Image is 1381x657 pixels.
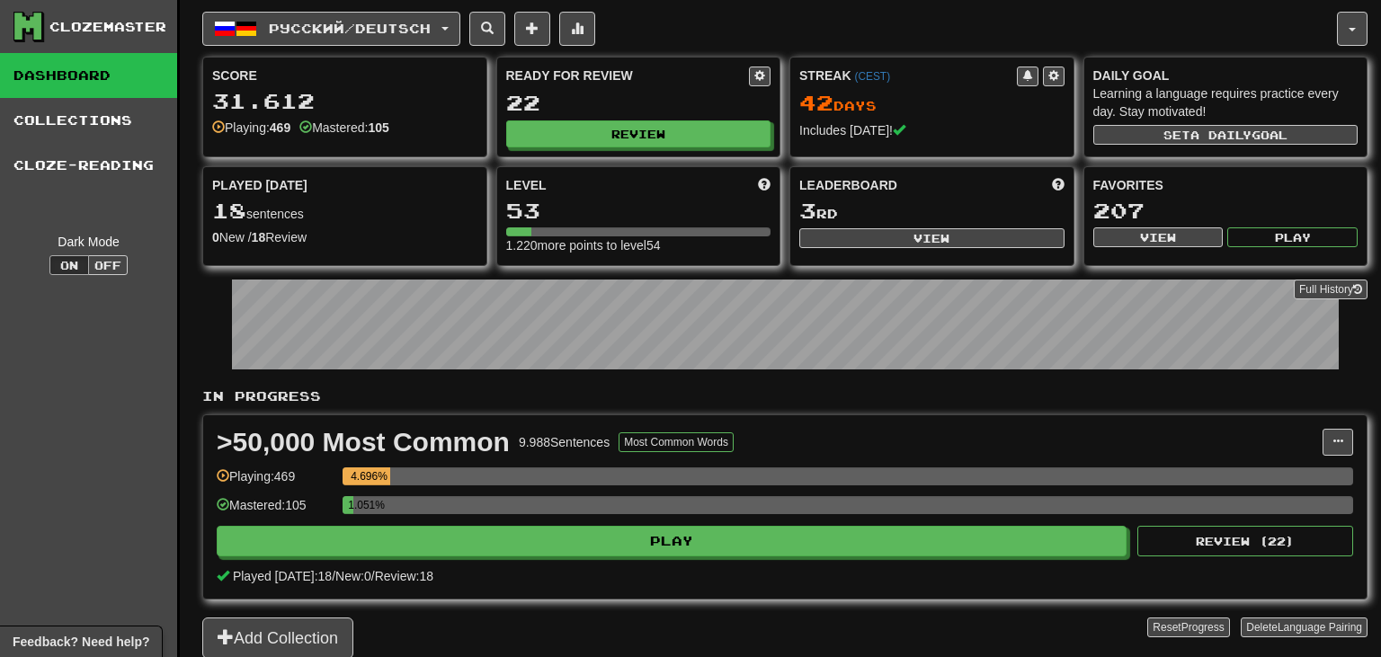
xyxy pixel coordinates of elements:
[217,467,334,497] div: Playing: 469
[212,228,477,246] div: New / Review
[1294,280,1368,299] a: Full History
[1093,227,1224,247] button: View
[332,569,335,583] span: /
[559,12,595,46] button: More stats
[1137,526,1353,556] button: Review (22)
[506,120,771,147] button: Review
[506,92,771,114] div: 22
[506,176,547,194] span: Level
[368,120,388,135] strong: 105
[514,12,550,46] button: Add sentence to collection
[1093,176,1359,194] div: Favorites
[202,12,460,46] button: Русский/Deutsch
[506,200,771,222] div: 53
[1190,129,1252,141] span: a daily
[1147,617,1229,637] button: ResetProgress
[799,198,816,223] span: 3
[375,569,433,583] span: Review: 18
[799,228,1065,248] button: View
[13,233,164,251] div: Dark Mode
[1093,67,1359,84] div: Daily Goal
[212,198,246,223] span: 18
[1181,621,1225,634] span: Progress
[212,119,290,137] div: Playing:
[212,230,219,244] strong: 0
[519,433,610,451] div: 9.988 Sentences
[469,12,505,46] button: Search sentences
[269,21,431,36] span: Русский / Deutsch
[335,569,371,583] span: New: 0
[212,67,477,84] div: Score
[49,18,166,36] div: Clozemaster
[506,67,750,84] div: Ready for Review
[1052,176,1065,194] span: This week in points, UTC
[758,176,771,194] span: Score more points to level up
[1227,227,1358,247] button: Play
[217,429,510,456] div: >50,000 Most Common
[799,92,1065,115] div: Day s
[1093,84,1359,120] div: Learning a language requires practice every day. Stay motivated!
[252,230,266,244] strong: 18
[217,496,334,526] div: Mastered: 105
[799,176,897,194] span: Leaderboard
[799,90,833,115] span: 42
[371,569,375,583] span: /
[202,387,1368,405] p: In Progress
[348,496,353,514] div: 1.051%
[1278,621,1362,634] span: Language Pairing
[299,119,389,137] div: Mastered:
[799,67,1017,84] div: Streak
[212,90,477,112] div: 31.612
[799,200,1065,223] div: rd
[506,236,771,254] div: 1.220 more points to level 54
[49,255,89,275] button: On
[233,569,332,583] span: Played [DATE]: 18
[212,200,477,223] div: sentences
[270,120,290,135] strong: 469
[13,633,149,651] span: Open feedback widget
[854,70,890,83] a: (CEST)
[88,255,128,275] button: Off
[1093,125,1359,145] button: Seta dailygoal
[348,467,390,485] div: 4.696%
[619,432,734,452] button: Most Common Words
[799,121,1065,139] div: Includes [DATE]!
[1241,617,1368,637] button: DeleteLanguage Pairing
[212,176,307,194] span: Played [DATE]
[217,526,1127,556] button: Play
[1093,200,1359,222] div: 207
